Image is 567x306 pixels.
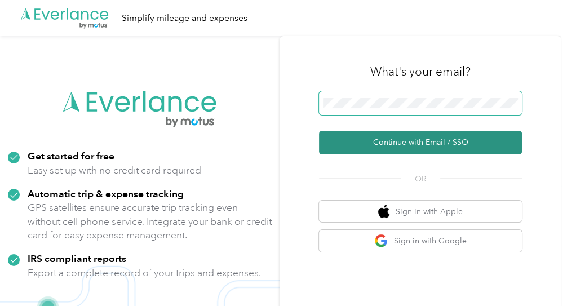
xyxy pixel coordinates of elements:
[319,230,522,252] button: google logoSign in with Google
[370,64,471,79] h3: What's your email?
[28,188,184,199] strong: Automatic trip & expense tracking
[28,252,126,264] strong: IRS compliant reports
[28,201,272,242] p: GPS satellites ensure accurate trip tracking even without cell phone service. Integrate your bank...
[374,234,388,248] img: google logo
[122,11,247,25] div: Simplify mileage and expenses
[319,201,522,223] button: apple logoSign in with Apple
[28,150,114,162] strong: Get started for free
[28,163,201,178] p: Easy set up with no credit card required
[28,266,261,280] p: Export a complete record of your trips and expenses.
[378,205,389,219] img: apple logo
[319,131,522,154] button: Continue with Email / SSO
[401,173,440,185] span: OR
